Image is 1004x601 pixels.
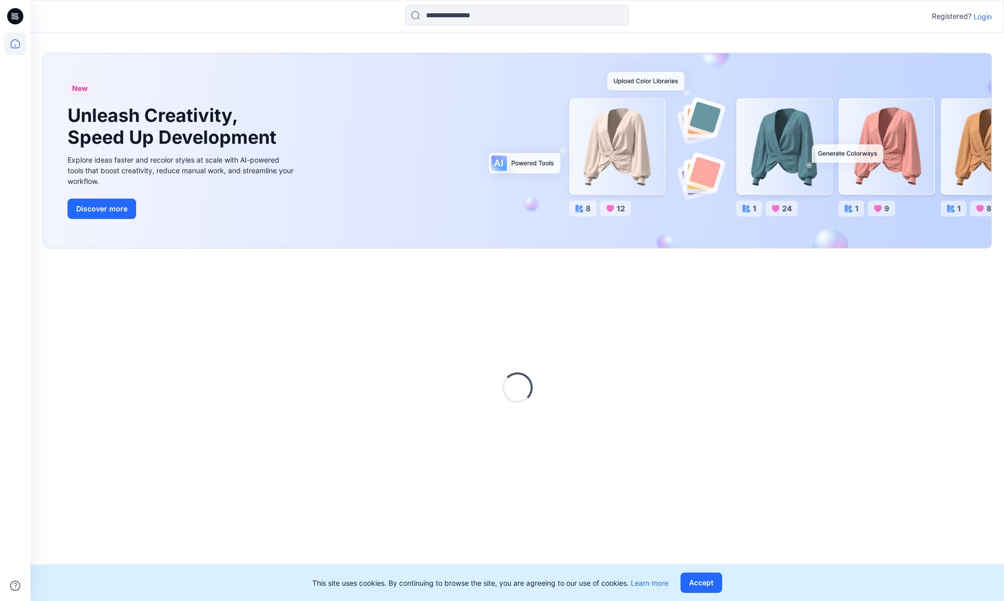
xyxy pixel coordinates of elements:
a: Learn more [631,579,668,587]
button: Accept [681,573,722,593]
h1: Unleash Creativity, Speed Up Development [68,105,281,148]
p: Registered? [932,10,971,22]
a: Discover more [68,199,296,219]
div: Explore ideas faster and recolor styles at scale with AI-powered tools that boost creativity, red... [68,154,296,186]
button: Discover more [68,199,136,219]
span: New [72,82,88,94]
p: Login [974,11,992,22]
p: This site uses cookies. By continuing to browse the site, you are agreeing to our use of cookies. [312,578,668,588]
